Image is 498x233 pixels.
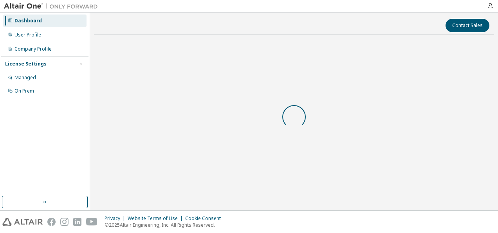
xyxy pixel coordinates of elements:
div: Website Terms of Use [128,215,185,222]
div: Company Profile [14,46,52,52]
img: youtube.svg [86,218,97,226]
button: Contact Sales [446,19,489,32]
img: linkedin.svg [73,218,81,226]
img: altair_logo.svg [2,218,43,226]
p: © 2025 Altair Engineering, Inc. All Rights Reserved. [105,222,226,228]
div: Dashboard [14,18,42,24]
img: facebook.svg [47,218,56,226]
div: Privacy [105,215,128,222]
div: License Settings [5,61,47,67]
img: Altair One [4,2,102,10]
div: Cookie Consent [185,215,226,222]
img: instagram.svg [60,218,69,226]
div: User Profile [14,32,41,38]
div: On Prem [14,88,34,94]
div: Managed [14,75,36,81]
